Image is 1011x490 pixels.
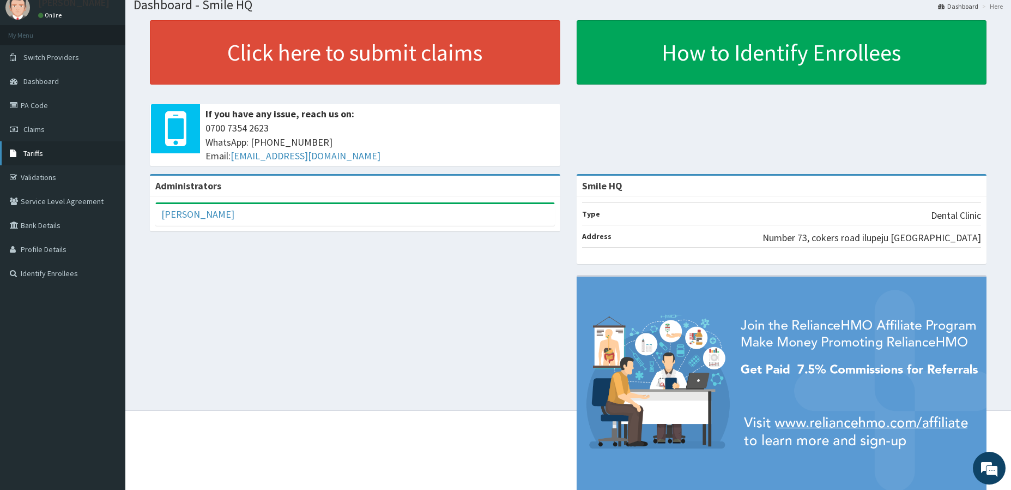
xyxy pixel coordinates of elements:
[979,2,1003,11] li: Here
[762,231,981,245] p: Number 73, cokers road ilupeju [GEOGRAPHIC_DATA]
[150,20,560,85] a: Click here to submit claims
[231,150,380,162] a: [EMAIL_ADDRESS][DOMAIN_NAME]
[23,148,43,158] span: Tariffs
[577,20,987,85] a: How to Identify Enrollees
[20,55,44,82] img: d_794563401_company_1708531726252_794563401
[63,138,150,248] span: We're online!
[5,298,208,336] textarea: Type your message and hit 'Enter'
[38,11,64,19] a: Online
[205,107,354,120] b: If you have any issue, reach us on:
[931,208,981,223] p: Dental Clinic
[161,208,234,220] a: [PERSON_NAME]
[582,180,622,192] strong: Smile HQ
[23,124,45,134] span: Claims
[582,231,612,241] b: Address
[938,2,978,11] a: Dashboard
[23,76,59,86] span: Dashboard
[23,52,79,62] span: Switch Providers
[57,61,183,75] div: Chat with us now
[179,5,205,32] div: Minimize live chat window
[582,209,600,219] b: Type
[155,180,221,192] b: Administrators
[205,121,555,163] span: 0700 7354 2623 WhatsApp: [PHONE_NUMBER] Email:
